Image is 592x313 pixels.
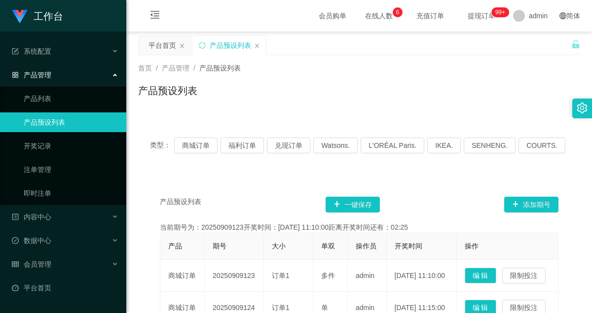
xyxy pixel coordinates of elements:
[360,12,398,19] span: 在线人数
[138,0,172,32] i: 图标: menu-fold
[502,268,546,283] button: 限制投注
[24,136,118,156] a: 开奖记录
[24,183,118,203] a: 即时注单
[395,242,422,250] span: 开奖时间
[559,12,566,19] i: 图标: global
[12,71,51,79] span: 产品管理
[160,197,201,212] span: 产品预设列表
[504,197,558,212] button: 图标: plus添加期号
[205,260,264,292] td: 20250909123
[199,42,206,49] i: 图标: sync
[160,222,558,233] div: 当前期号为：20250909123开奖时间：[DATE] 11:10:00距离开奖时间还有：02:25
[321,304,328,312] span: 单
[138,83,197,98] h1: 产品预设列表
[168,242,182,250] span: 产品
[427,138,461,153] button: IKEA.
[12,71,19,78] i: 图标: appstore-o
[24,112,118,132] a: 产品预设列表
[356,242,376,250] span: 操作员
[12,47,51,55] span: 系统配置
[267,138,310,153] button: 兑现订单
[12,278,118,298] a: 图标: dashboard平台首页
[577,103,588,113] i: 图标: setting
[272,304,290,312] span: 订单1
[463,12,500,19] span: 提现订单
[254,43,260,49] i: 图标: close
[465,242,479,250] span: 操作
[393,7,403,17] sup: 6
[174,138,218,153] button: 商城订单
[313,138,358,153] button: Watsons.
[272,272,290,279] span: 订单1
[12,213,51,221] span: 内容中心
[156,64,158,72] span: /
[387,260,457,292] td: [DATE] 11:10:00
[221,138,264,153] button: 福利订单
[12,10,28,24] img: logo.9652507e.png
[12,261,19,268] i: 图标: table
[272,242,286,250] span: 大小
[464,138,516,153] button: SENHENG.
[348,260,387,292] td: admin
[210,36,251,55] div: 产品预设列表
[24,160,118,179] a: 注单管理
[12,237,19,244] i: 图标: check-circle-o
[150,138,174,153] span: 类型：
[321,272,335,279] span: 多件
[160,260,205,292] td: 商城订单
[12,48,19,55] i: 图标: form
[326,197,380,212] button: 图标: plus一键保存
[396,7,400,17] p: 6
[199,64,241,72] span: 产品预设列表
[213,242,226,250] span: 期号
[465,268,496,283] button: 编 辑
[162,64,189,72] span: 产品管理
[571,40,580,49] i: 图标: unlock
[491,7,509,17] sup: 1113
[12,260,51,268] span: 会员管理
[518,138,565,153] button: COURTS.
[179,43,185,49] i: 图标: close
[34,0,63,32] h1: 工作台
[148,36,176,55] div: 平台首页
[411,12,449,19] span: 充值订单
[24,89,118,108] a: 产品列表
[12,237,51,244] span: 数据中心
[138,64,152,72] span: 首页
[321,242,335,250] span: 单双
[361,138,424,153] button: L'ORÉAL Paris.
[12,213,19,220] i: 图标: profile
[193,64,195,72] span: /
[12,12,63,20] a: 工作台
